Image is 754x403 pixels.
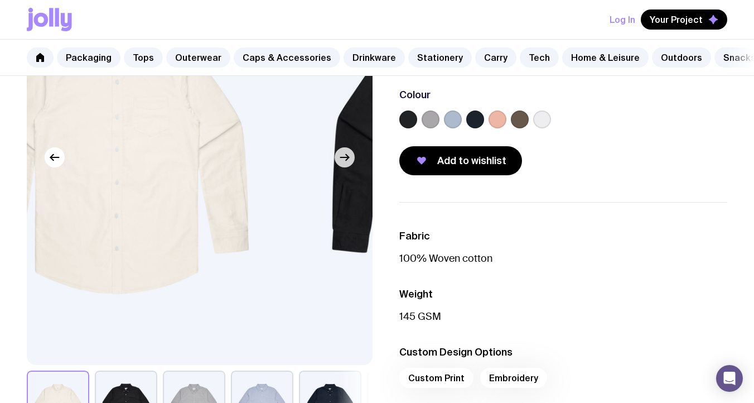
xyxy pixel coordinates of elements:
a: Outerwear [166,47,230,68]
a: Tops [124,47,163,68]
span: Your Project [650,14,703,25]
a: Tech [520,47,559,68]
a: Outdoors [652,47,711,68]
h3: Colour [399,88,431,102]
h3: Weight [399,287,727,301]
a: Carry [475,47,516,68]
button: Your Project [641,9,727,30]
button: Add to wishlist [399,146,522,175]
h3: Fabric [399,229,727,243]
h3: Custom Design Options [399,346,727,359]
p: 100% Woven cotton [399,252,727,265]
a: Drinkware [344,47,405,68]
span: Add to wishlist [437,154,506,167]
a: Home & Leisure [562,47,649,68]
button: Log In [610,9,635,30]
p: 145 GSM [399,310,727,323]
a: Packaging [57,47,120,68]
a: Caps & Accessories [234,47,340,68]
div: Open Intercom Messenger [716,365,743,392]
a: Stationery [408,47,472,68]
